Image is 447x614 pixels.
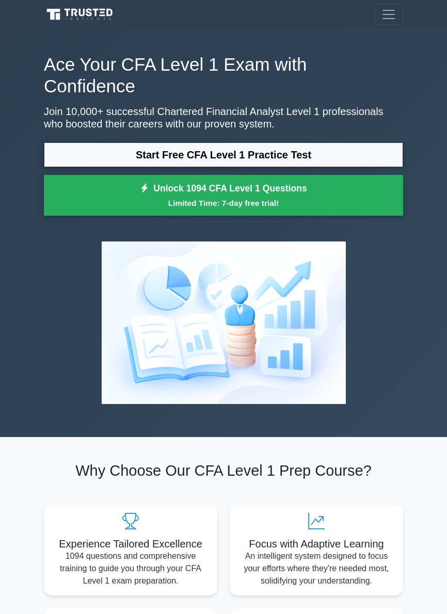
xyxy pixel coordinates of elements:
[44,142,403,167] a: Start Free CFA Level 1 Practice Test
[52,538,209,550] h5: Experience Tailored Excellence
[238,550,395,587] p: An intelligent system designed to focus your efforts where they're needed most, solidifying your ...
[374,4,403,25] button: Toggle navigation
[44,175,403,216] a: Unlock 1094 CFA Level 1 QuestionsLimited Time: 7-day free trial!
[44,54,403,97] h1: Ace Your CFA Level 1 Exam with Confidence
[44,462,403,480] h2: Why Choose Our CFA Level 1 Prep Course?
[238,538,395,550] h5: Focus with Adaptive Learning
[52,550,209,587] p: 1094 questions and comprehensive training to guide you through your CFA Level 1 exam preparation.
[93,233,354,412] img: Chartered Financial Analyst Level 1 Preview
[44,105,403,130] p: Join 10,000+ successful Chartered Financial Analyst Level 1 professionals who boosted their caree...
[57,197,390,209] small: Limited Time: 7-day free trial!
